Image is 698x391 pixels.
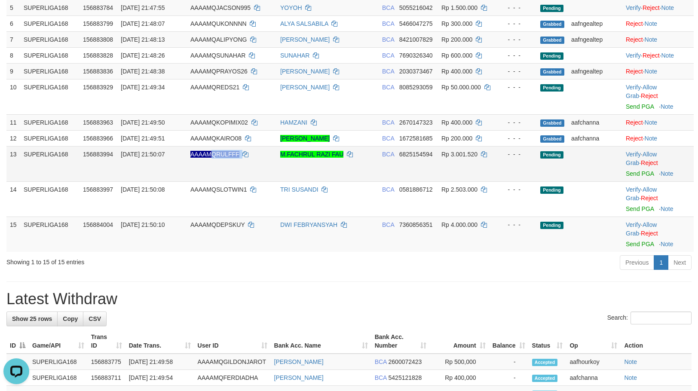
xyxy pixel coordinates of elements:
a: TRI SUSANDI [280,186,318,193]
span: Rp 2.503.000 [441,186,478,193]
td: aafngealtep [568,31,622,47]
span: [DATE] 21:49:34 [121,84,165,91]
span: BCA [382,20,394,27]
a: DWI FEBRYANSYAH [280,221,337,228]
span: AAAAMQUKONNNN [190,20,247,27]
td: SUPERLIGA168 [20,114,80,130]
span: Copy 6825154594 to clipboard [399,151,433,158]
span: Copy 5425121828 to clipboard [389,374,422,381]
span: [DATE] 21:48:38 [121,68,165,75]
a: Send PGA [626,241,654,247]
span: Rp 300.000 [441,20,472,27]
span: AAAAMQJACSON995 [190,4,251,11]
a: Note [645,36,658,43]
a: Note [661,4,674,11]
td: 156883775 [88,354,126,370]
th: Op: activate to sort column ascending [566,329,621,354]
a: Allow Grab [626,151,657,166]
td: · · [622,79,694,114]
a: SUNAHAR [280,52,309,59]
span: Nama rekening ada tanda titik/strip, harap diedit [190,151,239,158]
span: AAAAMQSLOTWIN1 [190,186,247,193]
a: Note [661,170,674,177]
span: AAAAMQREDS21 [190,84,239,91]
span: [DATE] 21:49:50 [121,119,165,126]
td: 10 [6,79,20,114]
a: Reject [626,20,643,27]
td: aafchanna [568,114,622,130]
a: [PERSON_NAME] [280,84,330,91]
div: - - - [501,185,533,194]
td: 9 [6,63,20,79]
a: Note [645,119,658,126]
span: Pending [540,151,563,159]
span: Grabbed [540,68,564,76]
td: SUPERLIGA168 [29,354,88,370]
span: Grabbed [540,119,564,127]
a: Reject [626,36,643,43]
span: · [626,151,657,166]
a: Reject [626,119,643,126]
span: 156883828 [83,52,113,59]
span: 156883784 [83,4,113,11]
span: [DATE] 21:48:13 [121,36,165,43]
div: - - - [501,3,533,12]
a: [PERSON_NAME] [280,135,330,142]
a: Reject [641,159,658,166]
span: BCA [382,221,394,228]
span: BCA [382,36,394,43]
span: BCA [382,186,394,193]
span: 156883808 [83,36,113,43]
th: Action [621,329,692,354]
td: - [489,354,529,370]
th: User ID: activate to sort column ascending [194,329,271,354]
span: Pending [540,5,563,12]
a: Reject [641,230,658,237]
td: 12 [6,130,20,146]
span: Rp 3.001.520 [441,151,478,158]
td: 13 [6,146,20,181]
a: Next [668,255,692,270]
button: Open LiveChat chat widget [3,3,29,29]
span: [DATE] 21:48:26 [121,52,165,59]
td: 7 [6,31,20,47]
a: Send PGA [626,205,654,212]
span: AAAAMQKAIRO08 [190,135,242,142]
td: 14 [6,181,20,217]
span: BCA [382,135,394,142]
a: CSV [83,312,107,326]
span: Pending [540,222,563,229]
td: 15 [6,217,20,252]
div: - - - [501,19,533,28]
span: Copy 2030373467 to clipboard [399,68,433,75]
span: 156884004 [83,221,113,228]
a: [PERSON_NAME] [280,36,330,43]
td: AAAAMQGILDONJAROT [194,354,271,370]
div: - - - [501,220,533,229]
a: Previous [620,255,654,270]
span: Rp 4.000.000 [441,221,478,228]
th: Game/API: activate to sort column ascending [29,329,88,354]
span: Accepted [532,359,558,366]
span: 156883997 [83,186,113,193]
span: Pending [540,186,563,194]
a: Show 25 rows [6,312,58,326]
a: Allow Grab [626,221,657,237]
span: Pending [540,84,563,92]
span: [DATE] 21:50:07 [121,151,165,158]
td: [DATE] 21:49:58 [126,354,194,370]
span: Copy 5055216042 to clipboard [399,4,433,11]
span: Grabbed [540,135,564,143]
a: Reject [643,4,660,11]
a: Send PGA [626,170,654,177]
span: [DATE] 21:50:10 [121,221,165,228]
span: AAAAMQPRAYOS26 [190,68,248,75]
span: BCA [382,4,394,11]
td: SUPERLIGA168 [20,130,80,146]
td: - [489,370,529,386]
td: aafchanna [566,370,621,386]
a: Verify [626,221,641,228]
th: ID: activate to sort column descending [6,329,29,354]
td: aafngealtep [568,15,622,31]
a: Copy [57,312,83,326]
